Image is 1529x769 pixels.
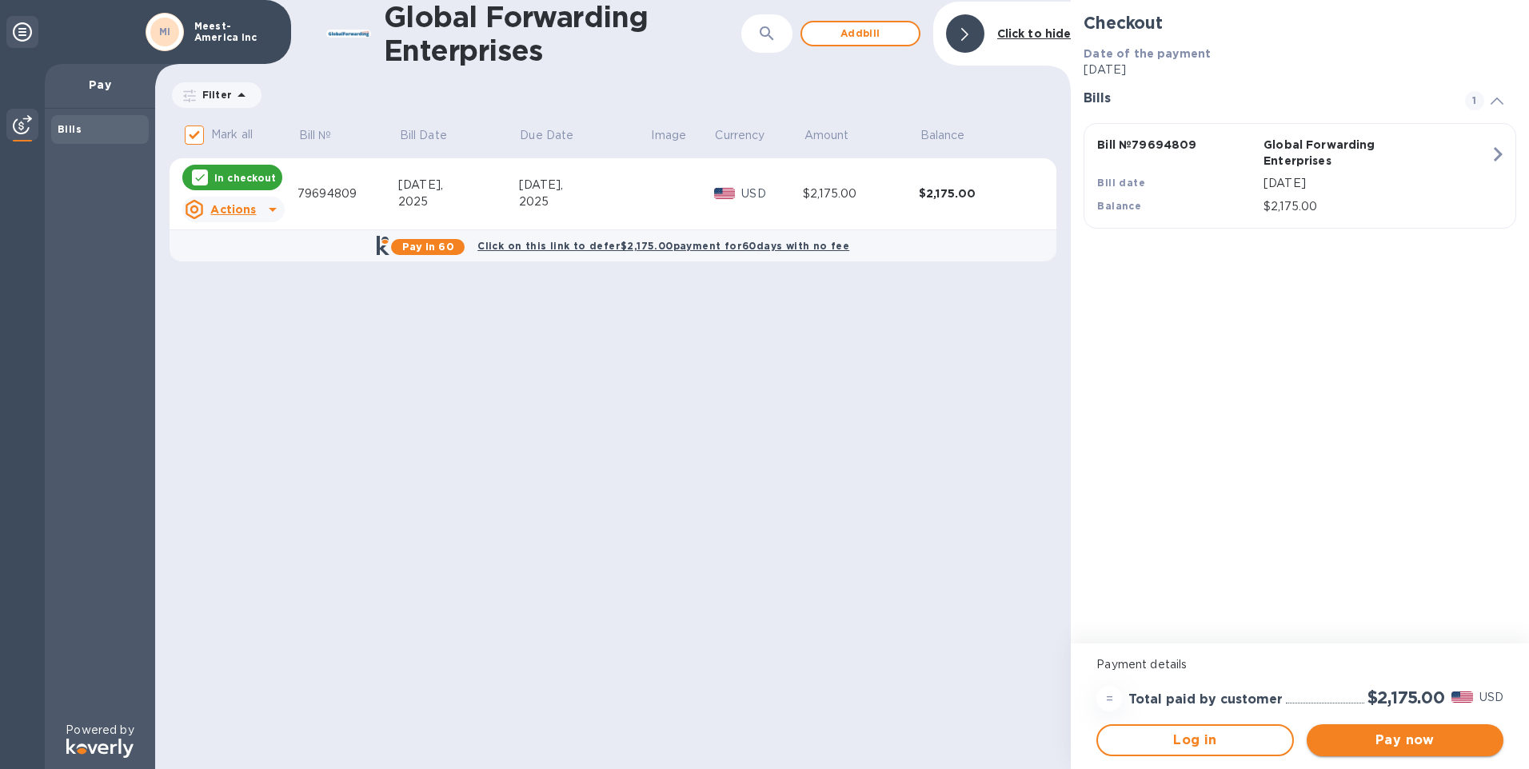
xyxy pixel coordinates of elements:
div: [DATE], [519,177,650,193]
span: Bill Date [400,127,468,144]
button: Addbill [800,21,920,46]
img: USD [714,188,736,199]
b: Pay in 60 [402,241,454,253]
h3: Total paid by customer [1128,692,1283,707]
p: Currency [715,127,764,144]
div: 79694809 [297,185,398,202]
p: Due Date [520,127,573,144]
p: Balance [920,127,965,144]
span: 1 [1465,91,1484,110]
p: Powered by [66,722,134,739]
b: Bills [58,123,82,135]
p: Bill Date [400,127,447,144]
div: 2025 [519,193,650,210]
b: Balance [1097,200,1141,212]
p: [DATE] [1264,175,1490,192]
p: Bill № 79694809 [1097,137,1257,153]
b: Click to hide [997,27,1072,40]
button: Log in [1096,724,1293,756]
p: Mark all [211,126,253,143]
b: MI [159,26,171,38]
h2: $2,175.00 [1367,687,1445,707]
p: Global Forwarding Enterprises [1264,137,1423,169]
p: Image [651,127,686,144]
p: Pay [58,77,142,93]
button: Bill №79694809Global Forwarding EnterprisesBill date[DATE]Balance$2,175.00 [1084,123,1516,229]
span: Pay now [1319,731,1491,750]
button: Pay now [1307,724,1503,756]
p: Meest-America Inc [194,21,274,43]
p: USD [1479,689,1503,706]
p: Bill № [299,127,332,144]
p: $2,175.00 [1264,198,1490,215]
div: $2,175.00 [919,185,1035,201]
span: Add bill [815,24,906,43]
p: In checkout [214,171,276,185]
img: Logo [66,739,134,758]
span: Due Date [520,127,594,144]
b: Date of the payment [1084,47,1211,60]
b: Click on this link to defer $2,175.00 payment for 60 days with no fee [477,240,849,252]
span: Bill № [299,127,353,144]
span: Balance [920,127,986,144]
p: Amount [804,127,849,144]
span: Amount [804,127,870,144]
u: Actions [210,203,256,216]
div: = [1096,686,1122,711]
div: [DATE], [398,177,519,193]
div: 2025 [398,193,519,210]
h3: Bills [1084,91,1446,106]
h2: Checkout [1084,13,1516,33]
img: USD [1451,691,1473,703]
p: USD [741,185,803,202]
span: Log in [1111,731,1279,750]
p: [DATE] [1084,62,1516,78]
b: Bill date [1097,177,1145,189]
p: Filter [196,88,232,102]
p: Payment details [1096,656,1503,673]
div: $2,175.00 [803,185,919,202]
